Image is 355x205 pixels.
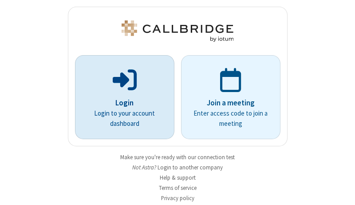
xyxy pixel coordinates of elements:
a: Make sure you're ready with our connection test [120,153,235,161]
img: Astra [120,20,235,42]
button: Login to another company [158,163,223,172]
p: Enter access code to join a meeting [193,109,268,129]
a: Terms of service [159,184,197,192]
p: Login [87,97,162,109]
p: Join a meeting [193,97,268,109]
button: LoginLogin to your account dashboard [75,55,174,139]
a: Privacy policy [161,194,194,202]
a: Join a meetingEnter access code to join a meeting [181,55,280,139]
li: Not Astra? [68,163,288,172]
p: Login to your account dashboard [87,109,162,129]
a: Help & support [160,174,196,181]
